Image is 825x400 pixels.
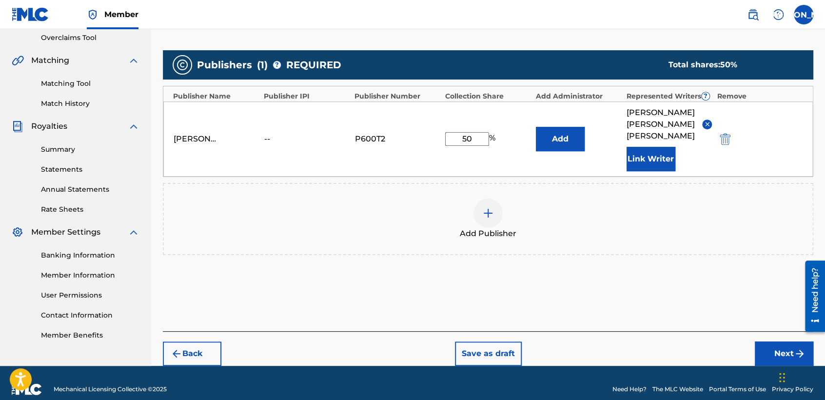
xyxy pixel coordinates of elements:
[702,92,709,100] span: ?
[197,58,252,72] span: Publishers
[41,184,139,195] a: Annual Statements
[31,55,69,66] span: Matching
[286,58,341,72] span: REQUIRED
[743,5,763,24] a: Public Search
[460,228,516,240] span: Add Publisher
[652,385,703,394] a: The MLC Website
[612,385,647,394] a: Need Help?
[12,120,23,132] img: Royalties
[794,5,813,24] div: User Menu
[772,385,813,394] a: Privacy Policy
[41,270,139,280] a: Member Information
[41,204,139,215] a: Rate Sheets
[41,33,139,43] a: Overclaims Tool
[128,226,139,238] img: expand
[798,257,825,336] iframe: Resource Center
[31,120,67,132] span: Royalties
[455,341,522,366] button: Save as draft
[173,91,259,101] div: Publisher Name
[41,99,139,109] a: Match History
[171,348,182,360] img: 7ee5dd4eb1f8a8e3ef2f.svg
[12,226,23,238] img: Member Settings
[768,5,788,24] div: Help
[755,341,813,366] button: Next
[41,250,139,260] a: Banking Information
[104,9,138,20] span: Member
[627,147,675,171] button: Link Writer
[12,55,24,66] img: Matching
[776,353,825,400] iframe: Chat Widget
[273,61,281,69] span: ?
[54,385,167,394] span: Mechanical Licensing Collective © 2025
[264,91,350,101] div: Publisher IPI
[41,330,139,340] a: Member Benefits
[489,132,498,146] span: %
[536,127,585,151] button: Add
[627,91,712,101] div: Represented Writers
[720,60,737,69] span: 50 %
[709,385,766,394] a: Portal Terms of Use
[704,120,711,128] img: remove-from-list-button
[627,107,695,142] span: [PERSON_NAME] [PERSON_NAME] [PERSON_NAME]
[747,9,759,20] img: search
[87,9,98,20] img: Top Rightsholder
[779,363,785,392] div: Arrastrar
[668,59,794,71] div: Total shares:
[41,164,139,175] a: Statements
[41,310,139,320] a: Contact Information
[41,79,139,89] a: Matching Tool
[12,7,49,21] img: MLC Logo
[794,348,805,360] img: f7272a7cc735f4ea7f67.svg
[720,133,730,145] img: 12a2ab48e56ec057fbd8.svg
[12,383,42,395] img: logo
[31,226,100,238] span: Member Settings
[163,341,221,366] button: Back
[776,353,825,400] div: Widget de chat
[445,91,531,101] div: Collection Share
[482,207,494,219] img: add
[772,9,784,20] img: help
[41,290,139,300] a: User Permissions
[536,91,622,101] div: Add Administrator
[354,91,440,101] div: Publisher Number
[128,120,139,132] img: expand
[41,144,139,155] a: Summary
[257,58,268,72] span: ( 1 )
[128,55,139,66] img: expand
[717,91,803,101] div: Remove
[177,59,188,71] img: publishers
